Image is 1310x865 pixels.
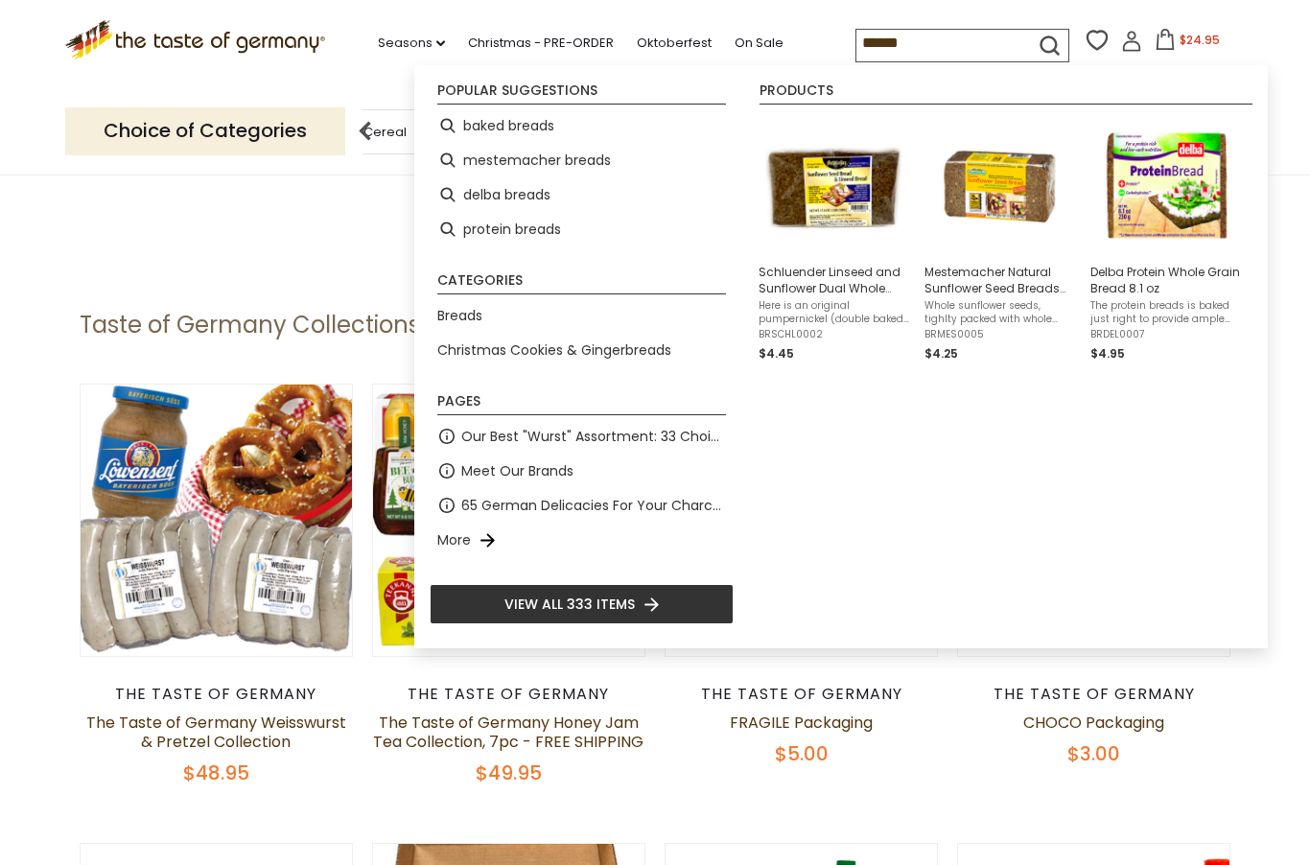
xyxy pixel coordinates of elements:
[437,273,726,294] li: Categories
[430,584,734,624] li: View all 333 items
[430,523,734,557] li: More
[924,299,1075,326] span: Whole sunflower seeds, tighlty packed with whole kernel rye and oats , slowly baked and vaccum-pa...
[414,65,1268,648] div: Instant Search Results
[924,345,958,362] span: $4.25
[957,685,1230,704] div: The Taste of Germany
[760,83,1252,105] li: Products
[378,33,445,54] a: Seasons
[1146,29,1228,58] button: $24.95
[476,760,542,786] span: $49.95
[430,454,734,488] li: Meet Our Brands
[437,305,482,327] a: Breads
[373,712,643,753] a: The Taste of Germany Honey Jam Tea Collection, 7pc - FREE SHIPPING
[80,685,353,704] div: The Taste of Germany
[1090,345,1125,362] span: $4.95
[1090,328,1241,341] span: BRDEL0007
[430,488,734,523] li: 65 German Delicacies For Your Charcuterie Board
[917,108,1083,371] li: Mestemacher Natural Sunflower Seed Breads 17.6 oz.
[730,712,873,734] a: FRAGILE Packaging
[461,460,573,482] a: Meet Our Brands
[183,760,249,786] span: $48.95
[759,345,794,362] span: $4.45
[1180,32,1220,48] span: $24.95
[437,83,726,105] li: Popular suggestions
[430,419,734,454] li: Our Best "Wurst" Assortment: 33 Choices For The Grillabend
[430,143,734,177] li: mestemacher breads
[764,116,903,255] img: Sunflower Seed Bread and Linseed Bread
[81,385,352,656] img: The Taste of Germany Weisswurst & Pretzel Collection
[759,299,909,326] span: Here is an original pumpernickel (double baked, all-natural whole grain breads) made in [GEOGRAPH...
[461,426,726,448] a: Our Best "Wurst" Assortment: 33 Choices For The Grillabend
[430,177,734,212] li: delba breads
[430,108,734,143] li: baked breads
[735,33,784,54] a: On Sale
[504,594,635,615] span: View all 333 items
[759,264,909,296] span: Schluender Linseed and Sunflower Dual Whole Grain Breads 17.6oz
[80,311,420,339] h1: Taste of Germany Collections
[1090,299,1241,326] span: The protein breads is baked just right to provide ample fiber, protein and complex carbs to your ...
[637,33,712,54] a: Oktoberfest
[363,125,407,139] a: Cereal
[430,333,734,367] li: Christmas Cookies & Gingerbreads
[1023,712,1164,734] a: CHOCO Packaging
[924,116,1075,363] a: Mestemacher Sunflower SeedMestemacher Natural Sunflower Seed Breads 17.6 oz.Whole sunflower seeds...
[437,394,726,415] li: Pages
[924,264,1075,296] span: Mestemacher Natural Sunflower Seed Breads 17.6 oz.
[65,107,345,154] p: Choice of Categories
[373,385,644,656] img: The Taste of Germany Honey Jam Tea Collection, 7pc - FREE SHIPPING
[930,116,1069,255] img: Mestemacher Sunflower Seed
[461,495,726,517] a: 65 German Delicacies For Your Charcuterie Board
[346,112,385,151] img: previous arrow
[751,108,917,371] li: Schluender Linseed and Sunflower Dual Whole Grain Breads 17.6oz
[1090,264,1241,296] span: Delba Protein Whole Grain Bread 8.1 oz
[430,212,734,246] li: protein breads
[924,328,1075,341] span: BRMES0005
[468,33,614,54] a: Christmas - PRE-ORDER
[759,328,909,341] span: BRSCHL0002
[430,298,734,333] li: Breads
[775,740,829,767] span: $5.00
[1090,116,1241,363] a: Delba Protein Whole Grain Bread 8.1 ozThe protein breads is baked just right to provide ample fib...
[437,339,671,362] a: Christmas Cookies & Gingerbreads
[1067,740,1120,767] span: $3.00
[1083,108,1249,371] li: Delba Protein Whole Grain Bread 8.1 oz
[759,116,909,363] a: Sunflower Seed Bread and Linseed BreadSchluender Linseed and Sunflower Dual Whole Grain Breads 17...
[86,712,346,753] a: The Taste of Germany Weisswurst & Pretzel Collection
[372,685,645,704] div: The Taste of Germany
[665,685,938,704] div: The Taste of Germany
